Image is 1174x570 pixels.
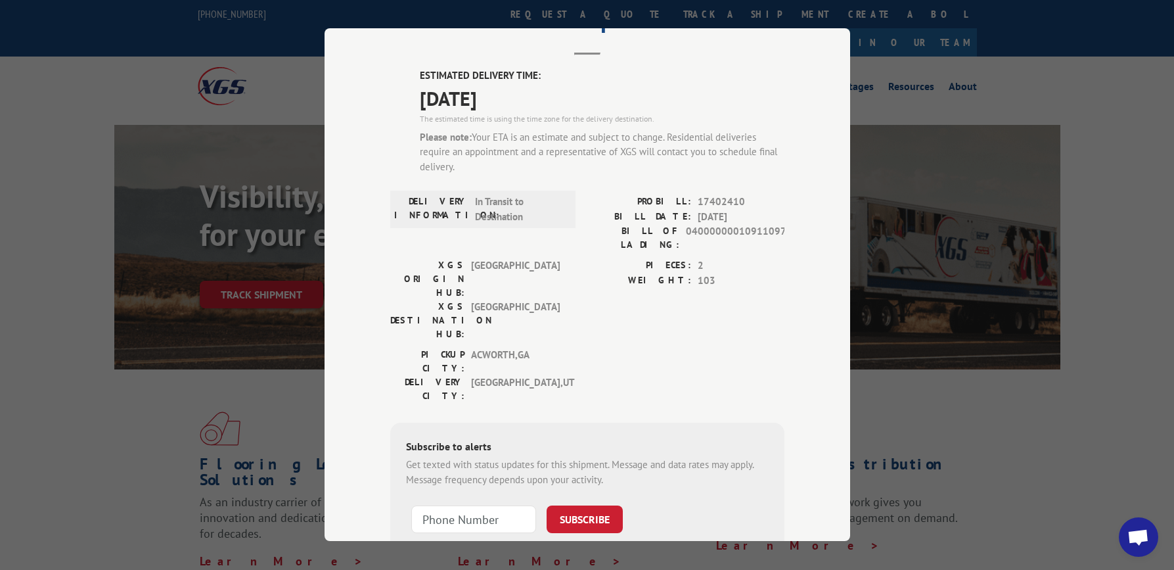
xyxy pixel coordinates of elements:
[698,195,784,210] span: 17402410
[471,375,560,403] span: [GEOGRAPHIC_DATA] , UT
[471,348,560,375] span: ACWORTH , GA
[471,258,560,300] span: [GEOGRAPHIC_DATA]
[394,195,468,224] label: DELIVERY INFORMATION:
[420,113,784,125] div: The estimated time is using the time zone for the delivery destination.
[587,258,691,273] label: PIECES:
[587,273,691,289] label: WEIGHT:
[1119,517,1158,557] div: Open chat
[406,458,769,487] div: Get texted with status updates for this shipment. Message and data rates may apply. Message frequ...
[698,258,784,273] span: 2
[686,224,784,252] span: 04000000010911097
[390,300,464,341] label: XGS DESTINATION HUB:
[471,300,560,341] span: [GEOGRAPHIC_DATA]
[587,210,691,225] label: BILL DATE:
[420,68,784,83] label: ESTIMATED DELIVERY TIME:
[390,375,464,403] label: DELIVERY CITY:
[420,130,784,175] div: Your ETA is an estimate and subject to change. Residential deliveries require an appointment and ...
[587,195,691,210] label: PROBILL:
[698,210,784,225] span: [DATE]
[411,506,536,533] input: Phone Number
[406,439,769,458] div: Subscribe to alerts
[587,224,679,252] label: BILL OF LADING:
[475,195,564,224] span: In Transit to Destination
[698,273,784,289] span: 103
[420,131,472,143] strong: Please note:
[390,348,464,375] label: PICKUP CITY:
[547,506,623,533] button: SUBSCRIBE
[390,258,464,300] label: XGS ORIGIN HUB:
[420,83,784,113] span: [DATE]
